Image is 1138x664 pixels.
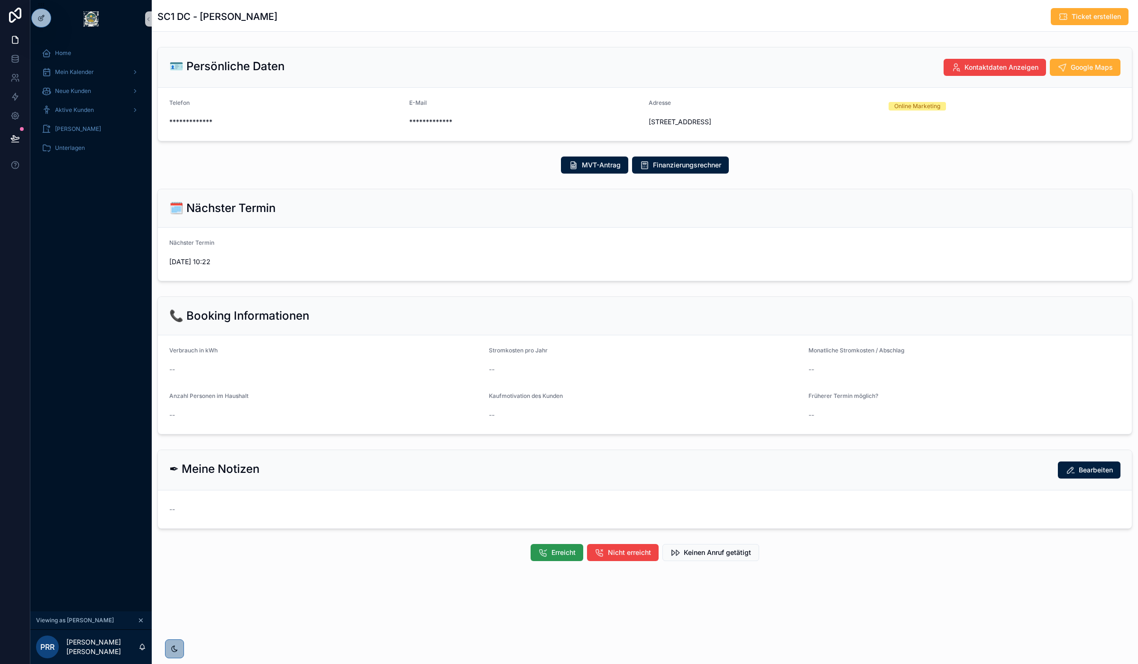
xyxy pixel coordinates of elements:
span: Erreicht [551,548,576,557]
button: Google Maps [1050,59,1120,76]
button: Keinen Anruf getätigt [662,544,759,561]
span: Monatliche Stromkosten / Abschlag [808,347,904,354]
span: -- [808,410,814,420]
span: -- [489,410,495,420]
span: Früherer Termin möglich? [808,392,878,399]
a: Home [36,45,146,62]
span: Keinen Anruf getätigt [684,548,751,557]
span: Kontaktdaten Anzeigen [964,63,1038,72]
span: E-Mail [409,99,427,106]
span: [STREET_ADDRESS] [649,117,881,127]
h2: 🗓 Nächster Termin [169,201,275,216]
a: Neue Kunden [36,83,146,100]
span: Nächster Termin [169,239,214,246]
button: Kontaktdaten Anzeigen [944,59,1046,76]
div: scrollable content [30,38,152,169]
span: -- [169,505,175,514]
span: Adresse [649,99,671,106]
span: Stromkosten pro Jahr [489,347,548,354]
button: Nicht erreicht [587,544,659,561]
span: Neue Kunden [55,87,91,95]
span: [PERSON_NAME] [55,125,101,133]
span: Nicht erreicht [608,548,651,557]
button: Bearbeiten [1058,461,1120,479]
span: Google Maps [1071,63,1113,72]
button: Finanzierungsrechner [632,157,729,174]
span: -- [169,410,175,420]
span: Viewing as [PERSON_NAME] [36,617,114,624]
span: Anzahl Personen im Haushalt [169,392,248,399]
span: -- [169,365,175,374]
span: [DATE] 10:22 [169,257,402,267]
button: Erreicht [531,544,583,561]
h2: ✒ Meine Notizen [169,461,259,477]
img: App logo [83,11,99,27]
a: [PERSON_NAME] [36,120,146,138]
button: Ticket erstellen [1051,8,1129,25]
span: MVT-Antrag [582,160,621,170]
a: Mein Kalender [36,64,146,81]
span: Bearbeiten [1079,465,1113,475]
a: Unterlagen [36,139,146,157]
h2: 📞 Booking Informationen [169,308,309,323]
span: Ticket erstellen [1072,12,1121,21]
span: Verbrauch in kWh [169,347,218,354]
h2: 🪪 Persönliche Daten [169,59,284,74]
span: Mein Kalender [55,68,94,76]
span: Unterlagen [55,144,85,152]
span: Finanzierungsrechner [653,160,721,170]
span: -- [808,365,814,374]
a: Aktive Kunden [36,101,146,119]
span: -- [489,365,495,374]
div: Online Marketing [894,102,940,111]
h1: SC1 DC - [PERSON_NAME] [157,10,277,23]
span: Telefon [169,99,190,106]
span: Kaufmotivation des Kunden [489,392,563,399]
span: Home [55,49,71,57]
button: MVT-Antrag [561,157,628,174]
span: PRR [40,641,55,653]
p: [PERSON_NAME] [PERSON_NAME] [66,637,138,656]
span: Aktive Kunden [55,106,94,114]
